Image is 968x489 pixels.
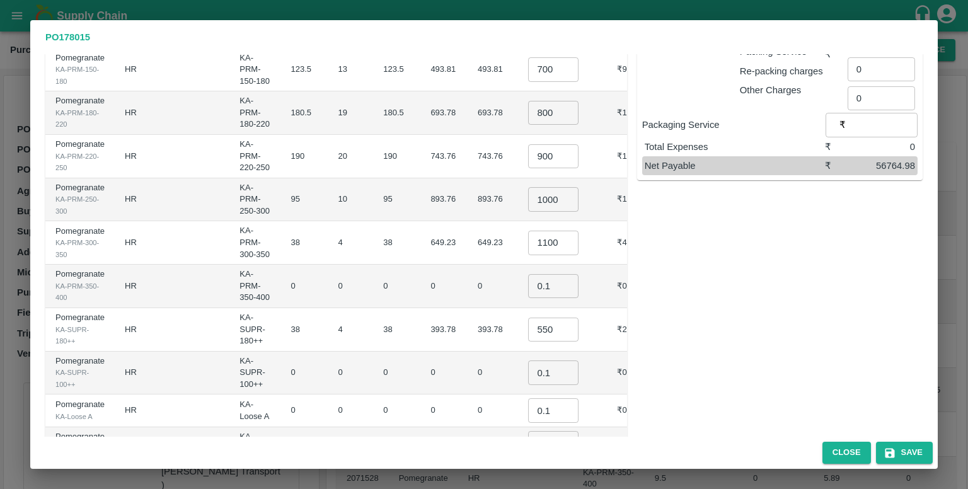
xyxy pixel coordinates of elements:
td: Pomegranate [45,394,115,427]
td: 114 [373,427,420,459]
td: 10 [328,178,374,222]
td: 893.76 [468,178,518,222]
td: HR [115,135,229,178]
td: 123.5 [373,49,420,92]
td: HR [115,91,229,135]
td: 20 [328,135,374,178]
td: 38 [280,308,328,352]
td: Pomegranate [45,308,115,352]
td: 493.81 [468,49,518,92]
td: KA-SUPR-100++ [229,352,280,395]
td: KA-SUPR-180++ [229,308,280,352]
div: ₹ [825,159,848,173]
td: 493.81 [420,49,468,92]
p: Re-packing charges [740,64,825,78]
div: KA-PRM-250-300 [55,193,105,217]
div: KA-SUPR-100++ [55,367,105,390]
td: 123.5 [280,49,328,92]
td: 0 [373,394,420,427]
td: HR [115,265,229,308]
td: KA-PRM-350-400 [229,265,280,308]
td: 0 [420,394,468,427]
div: 56764.98 [848,159,915,173]
td: 649.23 [468,221,518,265]
div: KA-SUPR-180++ [55,324,105,347]
input: 0 [528,57,579,81]
td: 0 [280,394,328,427]
td: 0 [468,265,518,308]
td: Pomegranate [45,427,115,459]
td: KA-Loose A [229,427,280,459]
td: 0 [373,265,420,308]
button: Close [822,442,871,464]
p: Net Payable [645,159,825,173]
td: ₹6000 [607,427,655,459]
td: 0 [373,352,420,395]
td: Pomegranate [45,352,115,395]
td: Pomegranate [45,178,115,222]
td: Pomegranate [45,49,115,92]
td: Pomegranate [45,221,115,265]
div: ₹ [825,47,848,61]
div: KA-PRM-180-220 [55,107,105,130]
td: 38 [280,221,328,265]
td: 180.5 [280,91,328,135]
td: 0 [420,352,468,395]
p: ₹ [839,118,846,132]
td: 114 [280,427,328,459]
td: Pomegranate [45,91,115,135]
div: KA-PRM-220-250 [55,151,105,174]
td: 0 [468,352,518,395]
input: 0 [528,318,579,342]
td: 4 [328,308,374,352]
input: 0 [528,398,579,422]
td: HR [115,427,229,459]
td: 693.78 [420,91,468,135]
td: Pomegranate [45,135,115,178]
td: 243.77 [420,427,468,459]
b: PO 178015 [45,32,90,42]
td: 0 [420,265,468,308]
td: KA-PRM-220-250 [229,135,280,178]
td: 190 [280,135,328,178]
td: HR [115,352,229,395]
input: 0 [528,231,579,255]
td: 393.78 [468,308,518,352]
td: 0 [280,352,328,395]
td: ₹0 [607,352,655,395]
td: ₹0 [607,394,655,427]
td: 38 [373,308,420,352]
td: ₹18000 [607,135,655,178]
td: 693.78 [468,91,518,135]
td: 243.77 [468,427,518,459]
td: 180.5 [373,91,420,135]
button: Save [876,442,933,464]
td: KA-PRM-300-350 [229,221,280,265]
td: 0 [468,394,518,427]
td: 0 [328,352,374,395]
td: 393.78 [420,308,468,352]
td: 38 [373,221,420,265]
td: KA-PRM-150-180 [229,49,280,92]
td: 0 [328,394,374,427]
td: 95 [280,178,328,222]
td: 19 [328,91,374,135]
div: KA-PRM-300-350 [55,237,105,260]
td: 0 [328,265,374,308]
input: 0 [528,144,579,168]
td: 95 [373,178,420,222]
td: HR [115,49,229,92]
td: ₹15200 [607,91,655,135]
td: 743.76 [468,135,518,178]
td: ₹10000 [607,178,655,222]
td: ₹9100 [607,49,655,92]
td: ₹2200 [607,308,655,352]
input: 0 [528,431,579,455]
div: KA-PRM-150-180 [55,64,105,87]
input: 0 [528,360,579,384]
td: Pomegranate [45,265,115,308]
td: 190 [373,135,420,178]
p: Other Charges [740,83,825,97]
p: Packaging Service [642,118,826,132]
td: ₹4400 [607,221,655,265]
